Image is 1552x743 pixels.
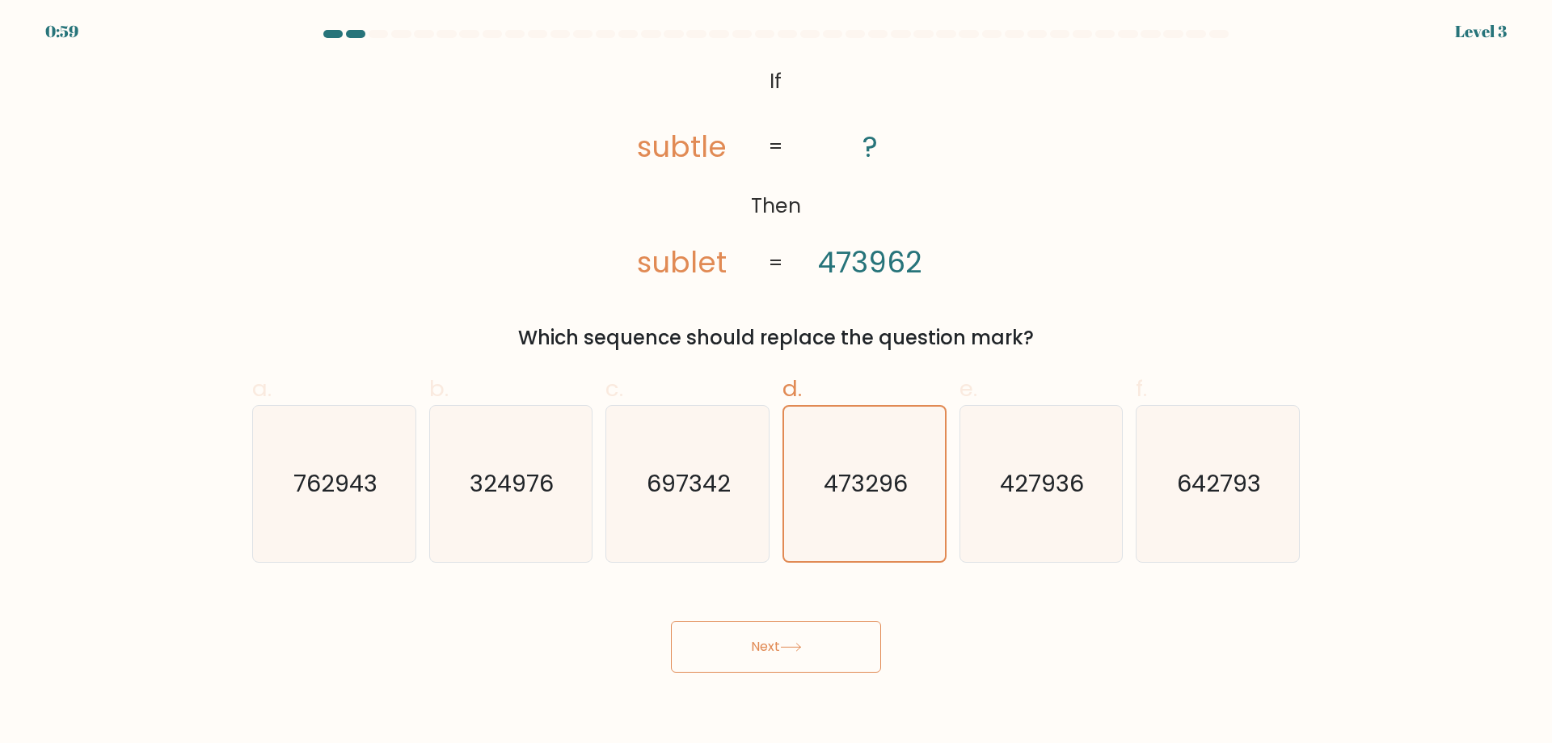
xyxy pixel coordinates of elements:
[293,467,377,500] text: 762943
[470,467,555,500] text: 324976
[595,61,957,285] svg: @import url('[URL][DOMAIN_NAME]);
[262,323,1290,353] div: Which sequence should replace the question mark?
[770,67,782,95] tspan: If
[1178,467,1262,500] text: 642793
[818,242,922,283] tspan: 473962
[862,126,878,167] tspan: ?
[769,248,784,277] tspan: =
[1455,19,1507,44] div: Level 3
[824,467,908,500] text: 473296
[45,19,78,44] div: 0:59
[637,126,727,167] tspan: subtle
[252,373,272,404] span: a.
[959,373,977,404] span: e.
[1001,467,1085,500] text: 427936
[769,133,784,161] tspan: =
[752,192,801,220] tspan: Then
[1136,373,1147,404] span: f.
[429,373,449,404] span: b.
[671,621,881,673] button: Next
[782,373,802,404] span: d.
[605,373,623,404] span: c.
[647,467,732,500] text: 697342
[637,241,727,282] tspan: sublet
